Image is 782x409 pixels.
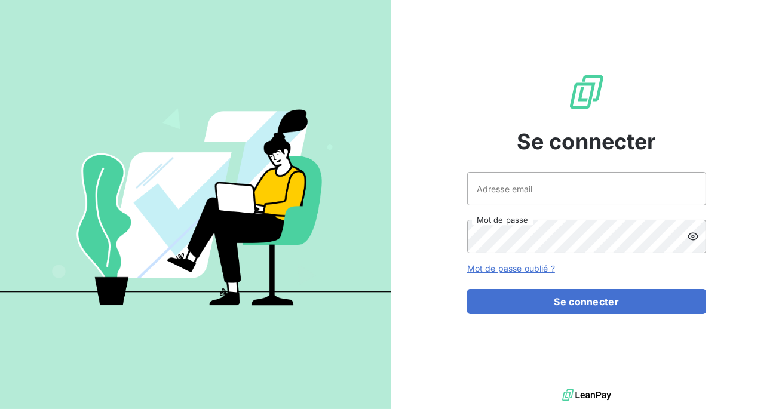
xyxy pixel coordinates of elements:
[568,73,606,111] img: Logo LeanPay
[562,386,611,404] img: logo
[467,289,706,314] button: Se connecter
[517,125,657,158] span: Se connecter
[467,172,706,205] input: placeholder
[467,263,555,273] a: Mot de passe oublié ?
